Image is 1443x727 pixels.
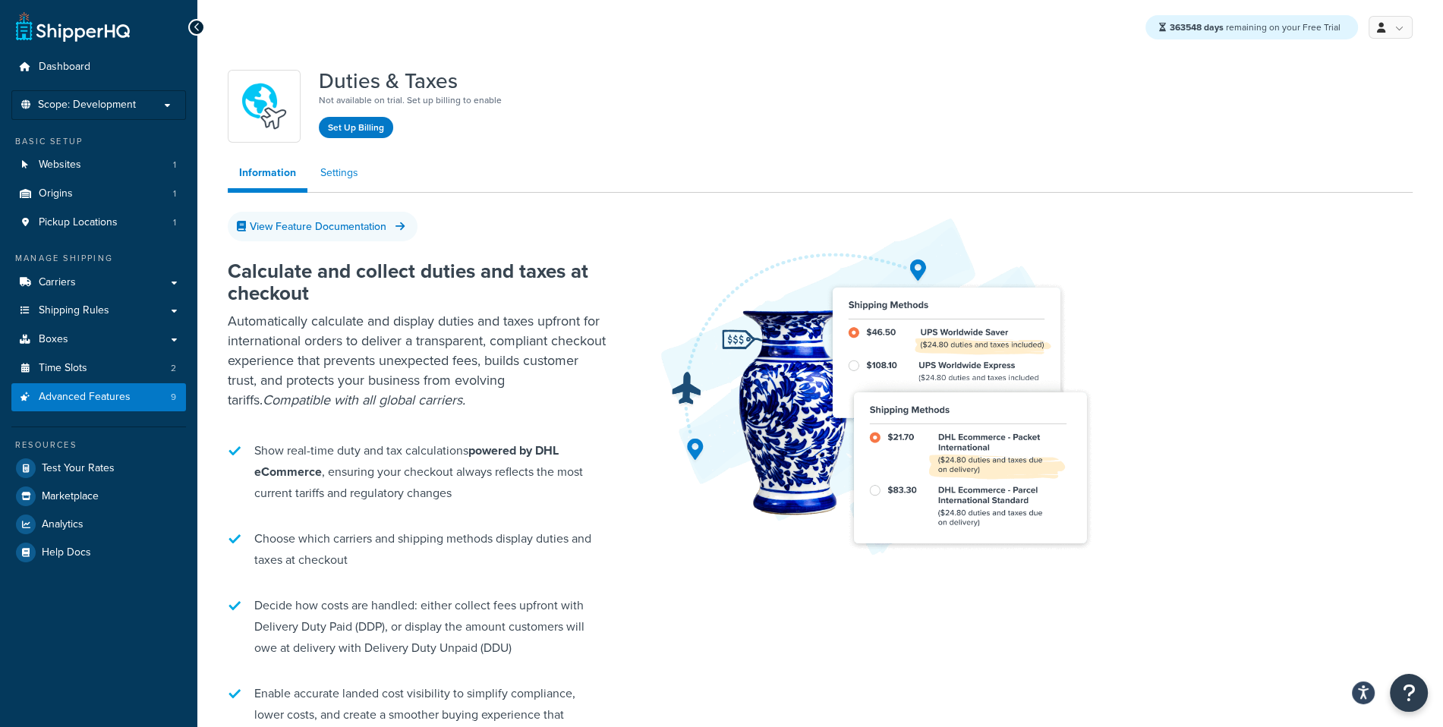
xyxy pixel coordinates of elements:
span: Boxes [39,333,68,346]
strong: 363548 days [1170,20,1224,34]
span: Shipping Rules [39,304,109,317]
a: Marketplace [11,483,186,510]
h2: Calculate and collect duties and taxes at checkout [228,260,607,304]
li: Choose which carriers and shipping methods display duties and taxes at checkout [228,521,607,578]
span: Dashboard [39,61,90,74]
a: Boxes [11,326,186,354]
span: Carriers [39,276,76,289]
span: Marketplace [42,490,99,503]
span: 2 [171,362,176,375]
span: Origins [39,187,73,200]
button: Open Resource Center [1390,674,1428,712]
a: Settings [309,158,370,188]
li: Advanced Features [11,383,186,411]
span: 1 [173,159,176,172]
span: Pickup Locations [39,216,118,229]
span: Help Docs [42,546,91,559]
span: 1 [173,187,176,200]
span: Scope: Development [38,99,136,112]
span: Time Slots [39,362,87,375]
a: Test Your Rates [11,455,186,482]
li: Time Slots [11,354,186,382]
li: Show real-time duty and tax calculations , ensuring your checkout always reflects the most curren... [228,433,607,511]
a: Shipping Rules [11,297,186,325]
div: Basic Setup [11,135,186,148]
li: Pickup Locations [11,209,186,237]
div: Manage Shipping [11,252,186,265]
p: Automatically calculate and display duties and taxes upfront for international orders to deliver ... [228,311,607,410]
h1: Duties & Taxes [319,70,502,93]
a: Time Slots2 [11,354,186,382]
a: View Feature Documentation [228,212,417,241]
a: Dashboard [11,53,186,81]
img: icon-duo-feat-landed-cost-7136b061.png [238,80,291,133]
a: Websites1 [11,151,186,179]
span: Test Your Rates [42,462,115,475]
li: Decide how costs are handled: either collect fees upfront with Delivery Duty Paid (DDP), or displ... [228,587,607,666]
a: Origins1 [11,180,186,208]
i: Compatible with all global carriers. [263,390,465,410]
span: Websites [39,159,81,172]
a: Analytics [11,511,186,538]
li: Websites [11,151,186,179]
a: Information [228,158,307,193]
span: Analytics [42,518,83,531]
div: Resources [11,439,186,452]
a: Carriers [11,269,186,297]
p: Not available on trial. Set up billing to enable [319,93,502,108]
a: Advanced Features9 [11,383,186,411]
li: Origins [11,180,186,208]
img: Duties & Taxes [653,215,1108,557]
span: 9 [171,391,176,404]
a: Pickup Locations1 [11,209,186,237]
a: Set Up Billing [319,117,393,138]
span: remaining on your Free Trial [1170,20,1341,34]
span: 1 [173,216,176,229]
span: Advanced Features [39,391,131,404]
a: Help Docs [11,539,186,566]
